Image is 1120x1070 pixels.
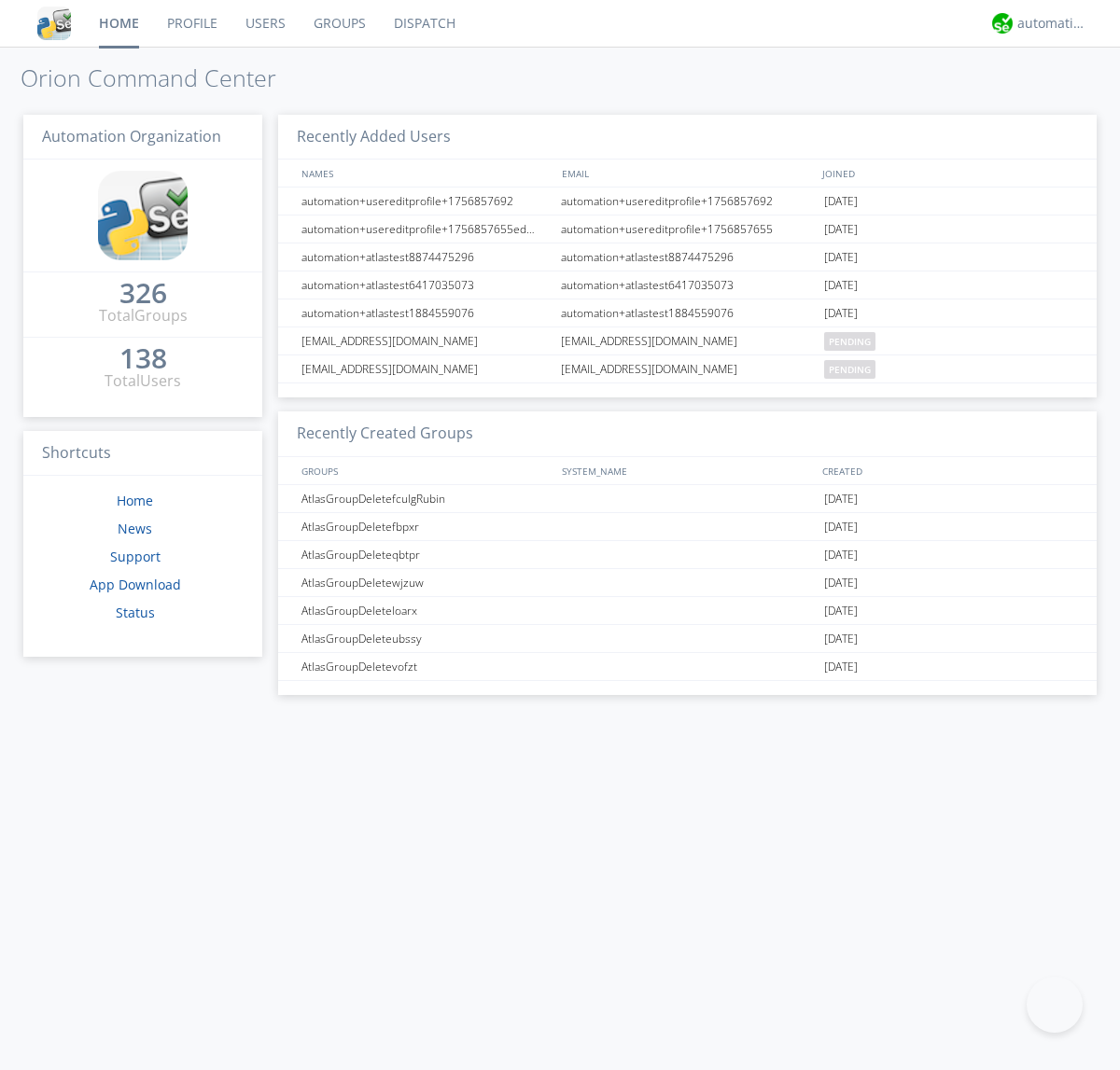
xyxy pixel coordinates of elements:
h3: Recently Added Users [278,115,1097,160]
img: cddb5a64eb264b2086981ab96f4c1ba7 [98,171,188,260]
a: automation+usereditprofile+1756857692automation+usereditprofile+1756857692[DATE] [278,188,1097,215]
iframe: Toggle Customer Support [1027,977,1083,1033]
div: GROUPS [297,457,553,484]
span: [DATE] [824,513,858,541]
a: AtlasGroupDeletewjzuw[DATE] [278,569,1097,597]
div: 326 [119,284,167,302]
div: automation+usereditprofile+1756857655 [556,215,819,243]
a: 138 [119,349,167,370]
span: pending [824,360,875,379]
img: cddb5a64eb264b2086981ab96f4c1ba7 [37,7,71,40]
div: AtlasGroupDeleteubssy [297,625,555,652]
div: EMAIL [557,160,818,187]
h3: Recently Created Groups [278,411,1097,457]
a: [EMAIL_ADDRESS][DOMAIN_NAME][EMAIL_ADDRESS][DOMAIN_NAME]pending [278,327,1097,355]
img: d2d01cd9b4174d08988066c6d424eccd [992,13,1013,34]
a: automation+atlastest6417035073automation+atlastest6417035073[DATE] [278,271,1097,299]
div: [EMAIL_ADDRESS][DOMAIN_NAME] [297,355,555,382]
div: AtlasGroupDeletefculgRubin [297,485,555,512]
span: [DATE] [824,215,858,243]
span: [DATE] [824,243,858,271]
span: [DATE] [824,188,858,215]
span: [DATE] [824,653,858,681]
span: [DATE] [824,299,858,327]
div: AtlasGroupDeletewjzuw [297,569,555,596]
a: AtlasGroupDeleteqbtpr[DATE] [278,541,1097,569]
a: App Download [90,576,181,593]
div: 138 [119,349,167,368]
div: JOINED [818,160,1079,187]
a: Status [116,604,155,621]
div: AtlasGroupDeletefbpxr [297,513,555,540]
div: automation+usereditprofile+1756857692 [556,188,819,215]
div: Total Users [105,370,181,392]
span: [DATE] [824,541,858,569]
div: automation+atlastest8874475296 [297,243,555,271]
a: [EMAIL_ADDRESS][DOMAIN_NAME][EMAIL_ADDRESS][DOMAIN_NAME]pending [278,355,1097,383]
a: automation+atlastest8874475296automation+atlastest8874475296[DATE] [278,243,1097,271]
div: AtlasGroupDeleteloarx [297,597,555,624]
div: automation+atlastest6417035073 [297,271,555,299]
span: Automation Organization [42,126,221,146]
h3: Shortcuts [23,431,262,477]
div: [EMAIL_ADDRESS][DOMAIN_NAME] [297,327,555,354]
div: CREATED [818,457,1079,484]
span: [DATE] [824,569,858,597]
span: pending [824,332,875,351]
a: automation+atlastest1884559076automation+atlastest1884559076[DATE] [278,299,1097,327]
div: [EMAIL_ADDRESS][DOMAIN_NAME] [556,355,819,382]
a: AtlasGroupDeletefculgRubin[DATE] [278,485,1097,513]
a: Home [117,492,153,509]
div: automation+atlastest1884559076 [556,299,819,327]
a: News [118,520,152,537]
a: AtlasGroupDeletefbpxr[DATE] [278,513,1097,541]
div: NAMES [297,160,553,187]
div: AtlasGroupDeleteqbtpr [297,541,555,568]
span: [DATE] [824,271,858,299]
a: Support [110,548,161,565]
div: SYSTEM_NAME [557,457,818,484]
a: AtlasGroupDeleteubssy[DATE] [278,625,1097,653]
div: AtlasGroupDeletevofzt [297,653,555,680]
span: [DATE] [824,625,858,653]
div: automation+usereditprofile+1756857655editedautomation+usereditprofile+1756857655 [297,215,555,243]
div: automation+atlastest6417035073 [556,271,819,299]
div: Total Groups [99,305,188,327]
div: automation+atlastest1884559076 [297,299,555,327]
span: [DATE] [824,597,858,625]
a: automation+usereditprofile+1756857655editedautomation+usereditprofile+1756857655automation+usered... [278,215,1097,243]
div: automation+atlas [1017,14,1087,33]
div: automation+usereditprofile+1756857692 [297,188,555,215]
div: [EMAIL_ADDRESS][DOMAIN_NAME] [556,327,819,354]
a: AtlasGroupDeletevofzt[DATE] [278,653,1097,681]
a: 326 [119,284,167,305]
span: [DATE] [824,485,858,513]
a: AtlasGroupDeleteloarx[DATE] [278,597,1097,625]
div: automation+atlastest8874475296 [556,243,819,271]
